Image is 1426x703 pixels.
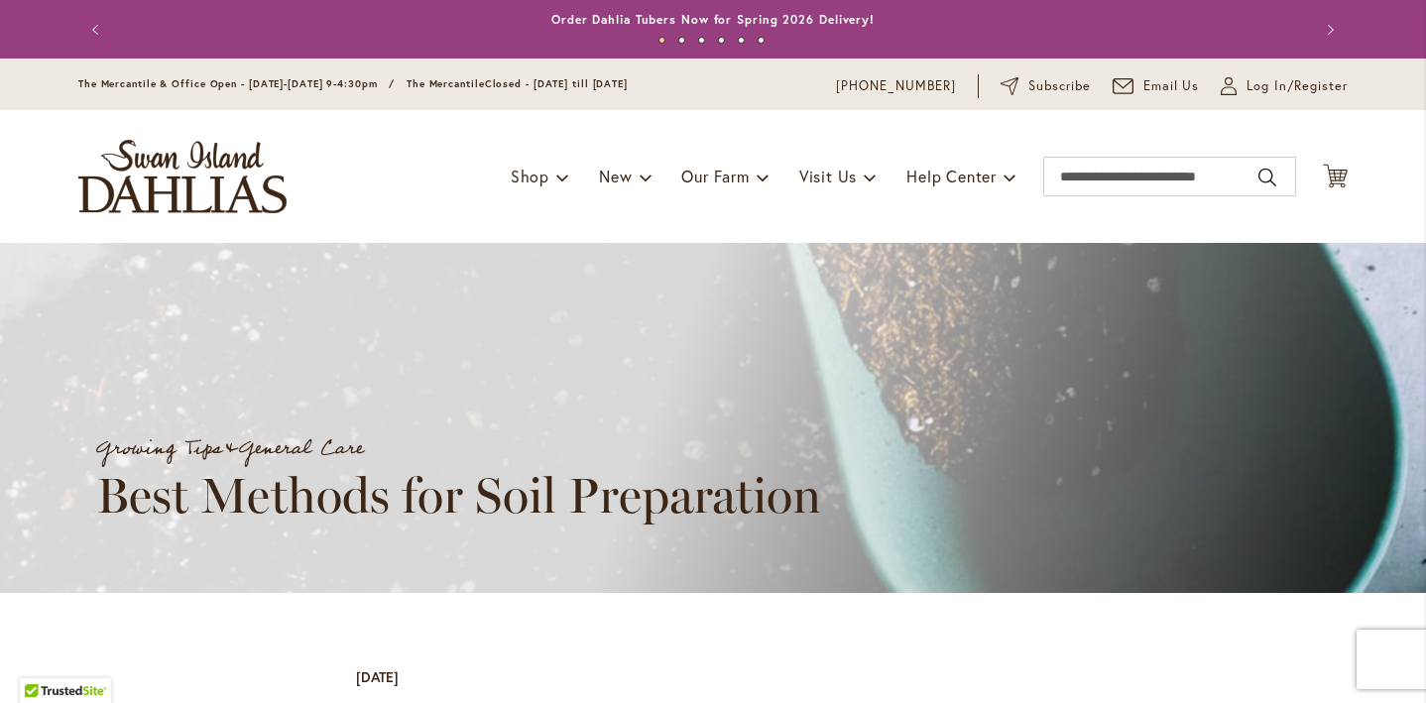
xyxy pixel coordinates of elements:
[78,77,485,90] span: The Mercantile & Office Open - [DATE]-[DATE] 9-4:30pm / The Mercantile
[718,37,725,44] button: 4 of 6
[1143,76,1200,96] span: Email Us
[78,140,287,213] a: store logo
[1028,76,1091,96] span: Subscribe
[78,10,118,50] button: Previous
[698,37,705,44] button: 3 of 6
[1221,76,1348,96] a: Log In/Register
[758,37,765,44] button: 6 of 6
[1001,76,1091,96] a: Subscribe
[356,667,399,687] div: [DATE]
[511,166,549,186] span: Shop
[96,431,1366,467] div: &
[678,37,685,44] button: 2 of 6
[551,12,875,27] a: Order Dahlia Tubers Now for Spring 2026 Delivery!
[485,77,628,90] span: Closed - [DATE] till [DATE]
[658,37,665,44] button: 1 of 6
[1247,76,1348,96] span: Log In/Register
[836,76,956,96] a: [PHONE_NUMBER]
[599,166,632,186] span: New
[239,429,363,467] a: General Care
[906,166,997,186] span: Help Center
[738,37,745,44] button: 5 of 6
[96,429,222,467] a: Growing Tips
[681,166,749,186] span: Our Farm
[1308,10,1348,50] button: Next
[1113,76,1200,96] a: Email Us
[799,166,857,186] span: Visit Us
[96,467,1048,525] h1: Best Methods for Soil Preparation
